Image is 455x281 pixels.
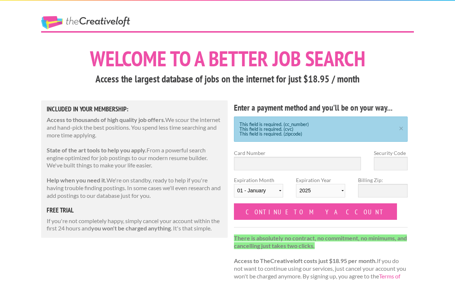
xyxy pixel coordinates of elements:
[397,125,406,130] a: ×
[296,176,345,203] label: Expiration Year
[234,149,361,157] label: Card Number
[234,234,407,249] strong: There is absolutely no contract, no commitment, no minimums, and cancelling just takes two clicks.
[47,177,222,199] p: We're on standby, ready to help if you're having trouble finding postings. In some cases we'll ev...
[47,147,147,154] strong: State of the art tools to help you apply.
[374,149,408,157] label: Security Code
[234,117,408,142] div: This field is required. (cc_number) This field is required. (cvc) This field is required. (zipcode)
[47,177,106,184] strong: Help when you need it.
[47,147,222,169] p: From a powerful search engine optimized for job postings to our modern resume builder. We've buil...
[41,16,130,29] a: The Creative Loft
[234,203,397,220] input: Continue to my account
[234,184,283,197] select: Expiration Month
[358,176,407,184] label: Billing Zip:
[47,217,222,233] p: If you're not completely happy, simply cancel your account within the first 24 hours and . It's t...
[41,72,414,86] h3: Access the largest database of jobs on the internet for just $18.95 / month
[41,48,414,69] h1: Welcome to a better job search
[296,184,345,197] select: Expiration Year
[47,106,222,112] h5: Included in Your Membership:
[47,207,222,214] h5: free trial
[47,116,222,139] p: We scour the internet and hand-pick the best positions. You spend less time searching and more ti...
[234,102,408,114] h4: Enter a payment method and you'll be on your way...
[91,225,171,232] strong: you won't be charged anything
[47,116,165,123] strong: Access to thousands of high quality job offers.
[234,257,377,264] strong: Access to TheCreativeloft costs just $18.95 per month.
[234,176,283,203] label: Expiration Month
